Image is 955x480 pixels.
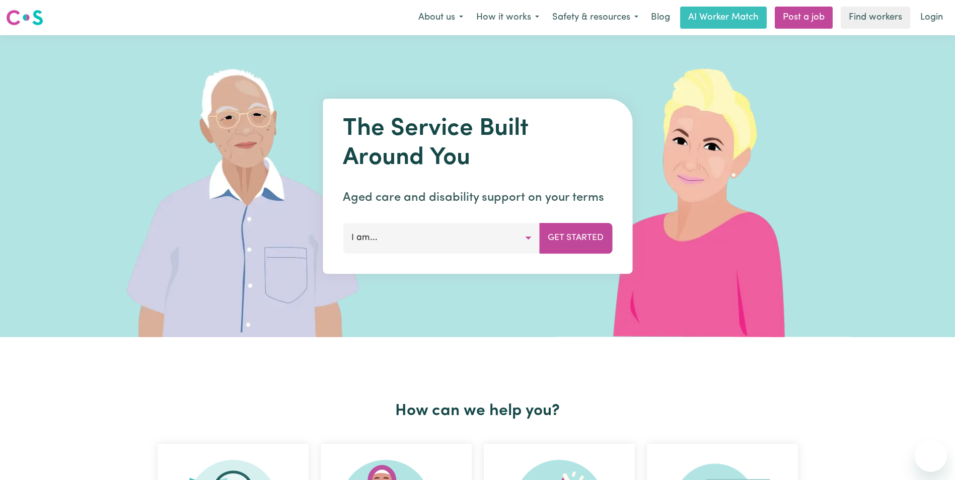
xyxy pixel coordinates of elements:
[680,7,767,29] a: AI Worker Match
[645,7,676,29] a: Blog
[152,402,804,421] h2: How can we help you?
[546,7,645,28] button: Safety & resources
[6,6,43,29] a: Careseekers logo
[6,9,43,27] img: Careseekers logo
[915,440,947,472] iframe: Button to launch messaging window
[914,7,949,29] a: Login
[343,223,540,253] button: I am...
[412,7,470,28] button: About us
[539,223,612,253] button: Get Started
[841,7,910,29] a: Find workers
[343,189,612,207] p: Aged care and disability support on your terms
[775,7,833,29] a: Post a job
[470,7,546,28] button: How it works
[343,115,612,173] h1: The Service Built Around You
